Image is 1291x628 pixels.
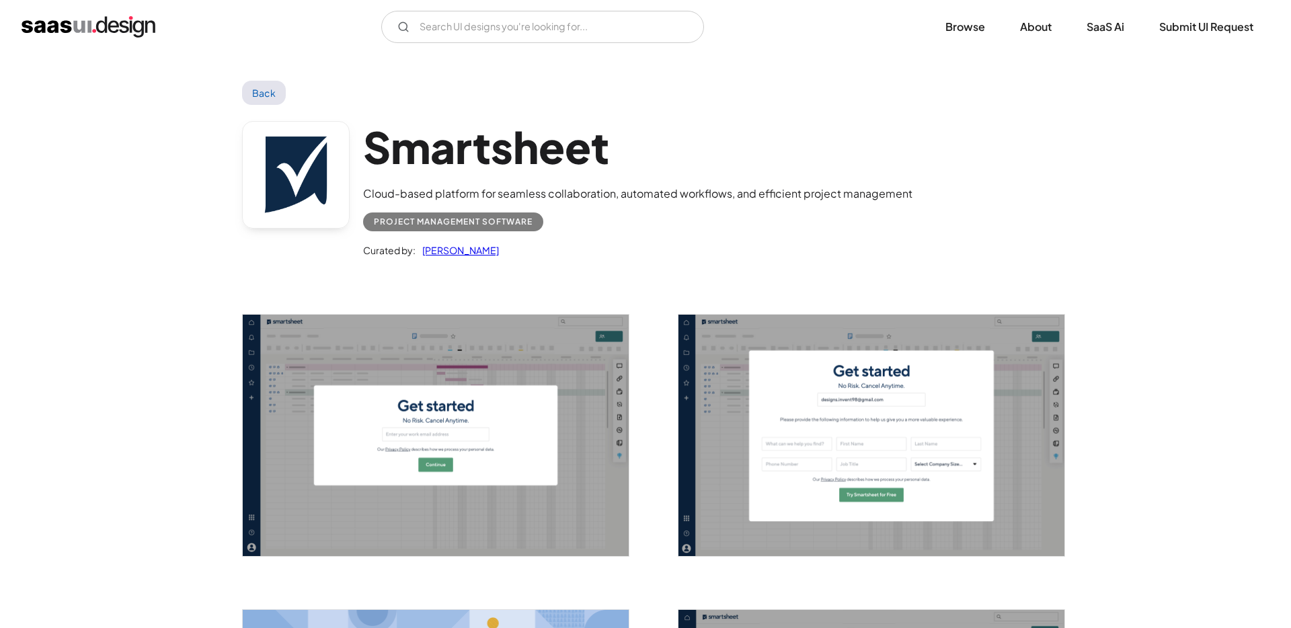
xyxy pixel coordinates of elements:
a: About [1004,12,1068,42]
a: Back [242,81,286,105]
a: SaaS Ai [1070,12,1140,42]
input: Search UI designs you're looking for... [381,11,704,43]
form: Email Form [381,11,704,43]
img: 641ec28fdf320434d0bb5ee9_Smartsheet%20Welcome%20Screen.png [243,315,629,556]
a: [PERSON_NAME] [416,242,499,258]
h1: Smartsheet [363,121,912,173]
div: Curated by: [363,242,416,258]
a: Submit UI Request [1143,12,1269,42]
a: open lightbox [243,315,629,556]
div: Project Management Software [374,214,533,230]
a: home [22,16,155,38]
div: Cloud-based platform for seamless collaboration, automated workflows, and efficient project manag... [363,186,912,202]
img: 641ec2ad3ca306f549e39003_Smartsheet%20Welcome%20Expanded%20Screen.png [678,315,1064,556]
a: open lightbox [678,315,1064,556]
a: Browse [929,12,1001,42]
